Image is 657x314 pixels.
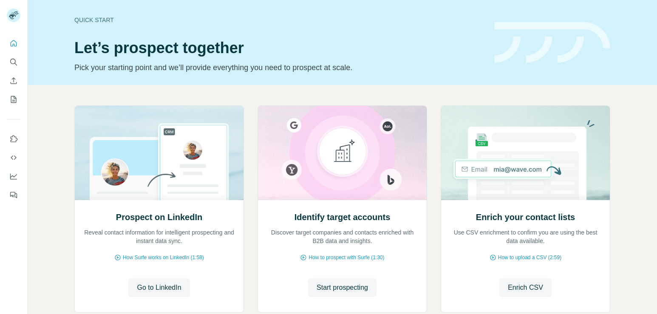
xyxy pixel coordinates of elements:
[123,254,204,261] span: How Surfe works on LinkedIn (1:58)
[7,92,20,107] button: My lists
[476,211,575,223] h2: Enrich your contact lists
[317,283,368,293] span: Start prospecting
[499,278,552,297] button: Enrich CSV
[441,106,610,200] img: Enrich your contact lists
[7,169,20,184] button: Dashboard
[494,22,610,63] img: banner
[309,254,384,261] span: How to prospect with Surfe (1:30)
[7,150,20,165] button: Use Surfe API
[137,283,181,293] span: Go to LinkedIn
[74,62,484,74] p: Pick your starting point and we’ll provide everything you need to prospect at scale.
[7,36,20,51] button: Quick start
[7,54,20,70] button: Search
[450,228,601,245] p: Use CSV enrichment to confirm you are using the best data available.
[74,106,244,200] img: Prospect on LinkedIn
[498,254,561,261] span: How to upload a CSV (2:59)
[7,187,20,203] button: Feedback
[7,73,20,88] button: Enrich CSV
[83,228,235,245] p: Reveal contact information for intelligent prospecting and instant data sync.
[7,131,20,147] button: Use Surfe on LinkedIn
[295,211,391,223] h2: Identify target accounts
[74,16,484,24] div: Quick start
[266,228,418,245] p: Discover target companies and contacts enriched with B2B data and insights.
[74,40,484,57] h1: Let’s prospect together
[128,278,190,297] button: Go to LinkedIn
[308,278,377,297] button: Start prospecting
[508,283,543,293] span: Enrich CSV
[258,106,427,200] img: Identify target accounts
[116,211,202,223] h2: Prospect on LinkedIn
